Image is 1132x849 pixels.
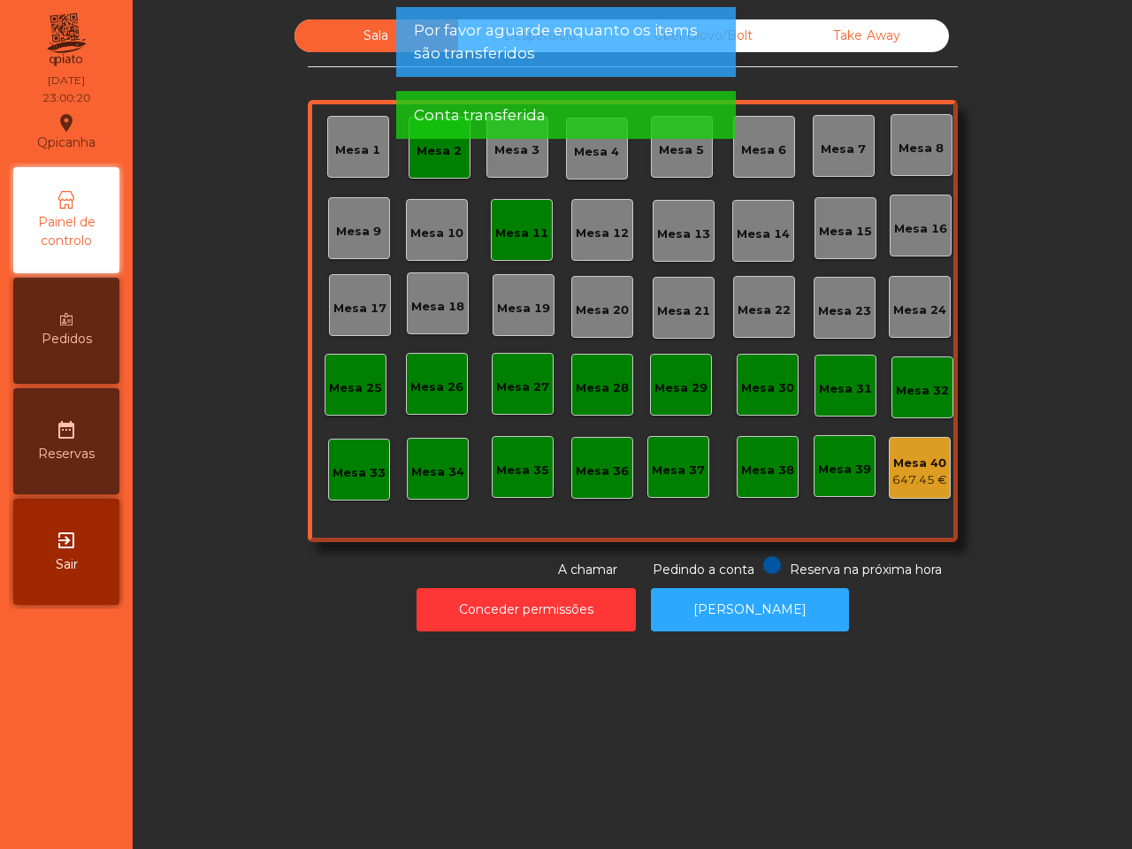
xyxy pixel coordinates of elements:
[651,588,849,631] button: [PERSON_NAME]
[38,445,95,463] span: Reservas
[56,555,78,574] span: Sair
[410,225,463,242] div: Mesa 10
[495,225,548,242] div: Mesa 11
[892,455,947,472] div: Mesa 40
[741,141,786,159] div: Mesa 6
[44,9,88,71] img: qpiato
[821,141,866,158] div: Mesa 7
[411,298,464,316] div: Mesa 18
[653,562,754,577] span: Pedindo a conta
[899,140,944,157] div: Mesa 8
[336,223,381,241] div: Mesa 9
[417,588,636,631] button: Conceder permissões
[654,379,707,397] div: Mesa 29
[335,141,380,159] div: Mesa 1
[496,379,549,396] div: Mesa 27
[785,19,949,52] div: Take Away
[56,112,77,134] i: location_on
[738,302,791,319] div: Mesa 22
[48,73,85,88] div: [DATE]
[741,462,794,479] div: Mesa 38
[576,302,629,319] div: Mesa 20
[657,302,710,320] div: Mesa 21
[42,90,90,106] div: 23:00:20
[818,461,871,478] div: Mesa 39
[818,302,871,320] div: Mesa 23
[56,530,77,551] i: exit_to_app
[410,379,463,396] div: Mesa 26
[652,462,705,479] div: Mesa 37
[657,226,710,243] div: Mesa 13
[819,223,872,241] div: Mesa 15
[737,226,790,243] div: Mesa 14
[576,463,629,480] div: Mesa 36
[894,220,947,238] div: Mesa 16
[496,462,549,479] div: Mesa 35
[18,213,115,250] span: Painel de controlo
[37,110,96,154] div: Qpicanha
[558,562,617,577] span: A chamar
[414,19,718,64] span: Por favor aguarde enquanto os items são transferidos
[411,463,464,481] div: Mesa 34
[414,104,546,126] span: Conta transferida
[819,380,872,398] div: Mesa 31
[893,302,946,319] div: Mesa 24
[576,225,629,242] div: Mesa 12
[892,471,947,489] div: 647.45 €
[790,562,942,577] span: Reserva na próxima hora
[333,300,386,317] div: Mesa 17
[576,379,629,397] div: Mesa 28
[741,379,794,397] div: Mesa 30
[56,419,77,440] i: date_range
[42,330,92,348] span: Pedidos
[896,382,949,400] div: Mesa 32
[294,19,458,52] div: Sala
[329,379,382,397] div: Mesa 25
[497,300,550,317] div: Mesa 19
[333,464,386,482] div: Mesa 33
